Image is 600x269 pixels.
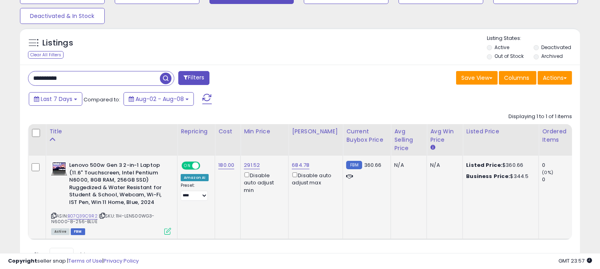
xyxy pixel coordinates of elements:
div: Current Buybox Price [346,127,387,144]
div: seller snap | | [8,257,139,265]
span: ON [182,162,192,169]
span: Compared to: [84,96,120,103]
strong: Copyright [8,257,37,265]
span: OFF [199,162,212,169]
h5: Listings [42,38,73,49]
span: 360.66 [364,161,382,169]
button: Aug-02 - Aug-08 [124,92,194,106]
div: Amazon AI [181,174,209,181]
div: Ordered Items [542,127,571,144]
div: Clear All Filters [28,51,64,59]
button: Filters [178,71,209,85]
a: 291.52 [244,161,260,169]
span: 2025-08-16 23:57 GMT [558,257,592,265]
span: Show: entries [34,251,92,258]
small: FBM [346,161,362,169]
label: Out of Stock [494,53,524,59]
div: $360.66 [466,162,532,169]
button: Save View [456,71,498,85]
b: Listed Price: [466,161,502,169]
div: Avg Selling Price [394,127,423,152]
span: Last 7 Days [41,95,72,103]
label: Deactivated [541,44,571,51]
a: 180.00 [218,161,234,169]
p: Listing States: [487,35,580,42]
span: Aug-02 - Aug-08 [136,95,184,103]
span: All listings currently available for purchase on Amazon [51,228,70,235]
div: Listed Price [466,127,535,136]
div: N/A [430,162,456,169]
a: B07Q39C9R2 [68,213,98,220]
b: Business Price: [466,172,510,180]
div: N/A [394,162,421,169]
span: | SKU: 11H-LEN500WG3-N6000-8-256-BLUE [51,213,154,225]
div: 0 [542,176,574,183]
div: Avg Win Price [430,127,459,144]
button: Deactivated & In Stock [20,8,105,24]
div: Min Price [244,127,285,136]
small: (0%) [542,169,553,176]
div: [PERSON_NAME] [292,127,339,136]
label: Active [494,44,509,51]
div: Repricing [181,127,211,136]
div: Disable auto adjust max [292,171,337,186]
div: Displaying 1 to 1 of 1 items [508,113,572,121]
button: Last 7 Days [29,92,82,106]
button: Actions [538,71,572,85]
div: Disable auto adjust min [244,171,282,194]
div: Title [49,127,174,136]
span: FBM [71,228,85,235]
button: Columns [499,71,536,85]
div: Cost [218,127,237,136]
span: Columns [504,74,529,82]
label: Archived [541,53,563,59]
b: Lenovo 500w Gen 3 2-in-1 Laptop (11.6" Touchscreen, Intel Pentium N6000, 8GB RAM, 256GB SSD) Rugg... [69,162,166,208]
small: Avg Win Price. [430,144,435,151]
a: Terms of Use [68,257,102,265]
img: 41lwcyI3y0L._SL40_.jpg [51,162,67,176]
div: ASIN: [51,162,171,234]
div: $344.5 [466,173,532,180]
a: Privacy Policy [104,257,139,265]
div: 0 [542,162,574,169]
div: Preset: [181,183,209,201]
a: 684.78 [292,161,309,169]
